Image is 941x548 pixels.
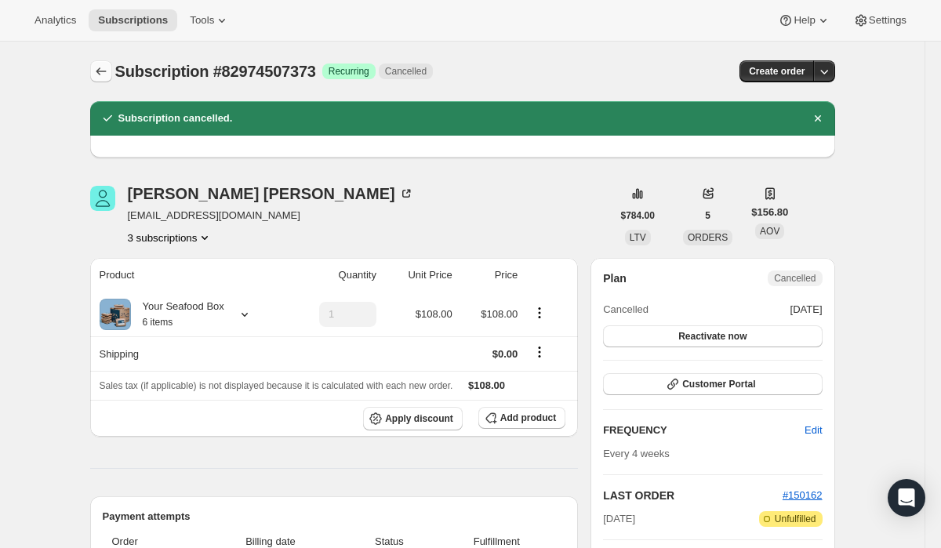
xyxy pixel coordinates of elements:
[682,378,755,390] span: Customer Portal
[527,343,552,361] button: Shipping actions
[612,205,664,227] button: $784.00
[98,14,168,27] span: Subscriptions
[768,9,840,31] button: Help
[492,348,518,360] span: $0.00
[783,489,823,501] a: #150162
[385,412,453,425] span: Apply discount
[621,209,655,222] span: $784.00
[749,65,805,78] span: Create order
[381,258,457,292] th: Unit Price
[805,423,822,438] span: Edit
[603,423,805,438] h2: FREQUENCY
[90,186,115,211] span: Colleen Hancock
[603,325,822,347] button: Reactivate now
[100,299,131,330] img: product img
[128,208,414,223] span: [EMAIL_ADDRESS][DOMAIN_NAME]
[385,65,427,78] span: Cancelled
[794,14,815,27] span: Help
[35,14,76,27] span: Analytics
[603,373,822,395] button: Customer Portal
[603,302,649,318] span: Cancelled
[775,513,816,525] span: Unfulfilled
[143,317,173,328] small: 6 items
[739,60,814,82] button: Create order
[457,258,523,292] th: Price
[696,205,720,227] button: 5
[180,9,239,31] button: Tools
[481,308,518,320] span: $108.00
[760,226,779,237] span: AOV
[128,186,414,201] div: [PERSON_NAME] [PERSON_NAME]
[468,379,505,391] span: $108.00
[500,412,556,424] span: Add product
[603,270,627,286] h2: Plan
[90,258,287,292] th: Product
[688,232,728,243] span: ORDERS
[790,302,823,318] span: [DATE]
[705,209,710,222] span: 5
[128,230,213,245] button: Product actions
[131,299,224,330] div: Your Seafood Box
[774,272,816,285] span: Cancelled
[751,205,788,220] span: $156.80
[807,107,829,129] button: Dismiss notification
[287,258,381,292] th: Quantity
[603,488,783,503] h2: LAST ORDER
[100,380,453,391] span: Sales tax (if applicable) is not displayed because it is calculated with each new order.
[329,65,369,78] span: Recurring
[90,336,287,371] th: Shipping
[630,232,646,243] span: LTV
[795,418,831,443] button: Edit
[363,407,463,430] button: Apply discount
[869,14,906,27] span: Settings
[888,479,925,517] div: Open Intercom Messenger
[190,14,214,27] span: Tools
[103,509,566,524] h2: Payment attempts
[844,9,916,31] button: Settings
[478,407,565,429] button: Add product
[603,511,635,527] span: [DATE]
[115,63,316,80] span: Subscription #82974507373
[603,448,670,459] span: Every 4 weeks
[90,60,112,82] button: Subscriptions
[678,330,747,343] span: Reactivate now
[783,488,823,503] button: #150162
[416,308,452,320] span: $108.00
[527,304,552,321] button: Product actions
[89,9,177,31] button: Subscriptions
[118,111,233,126] h2: Subscription cancelled.
[25,9,85,31] button: Analytics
